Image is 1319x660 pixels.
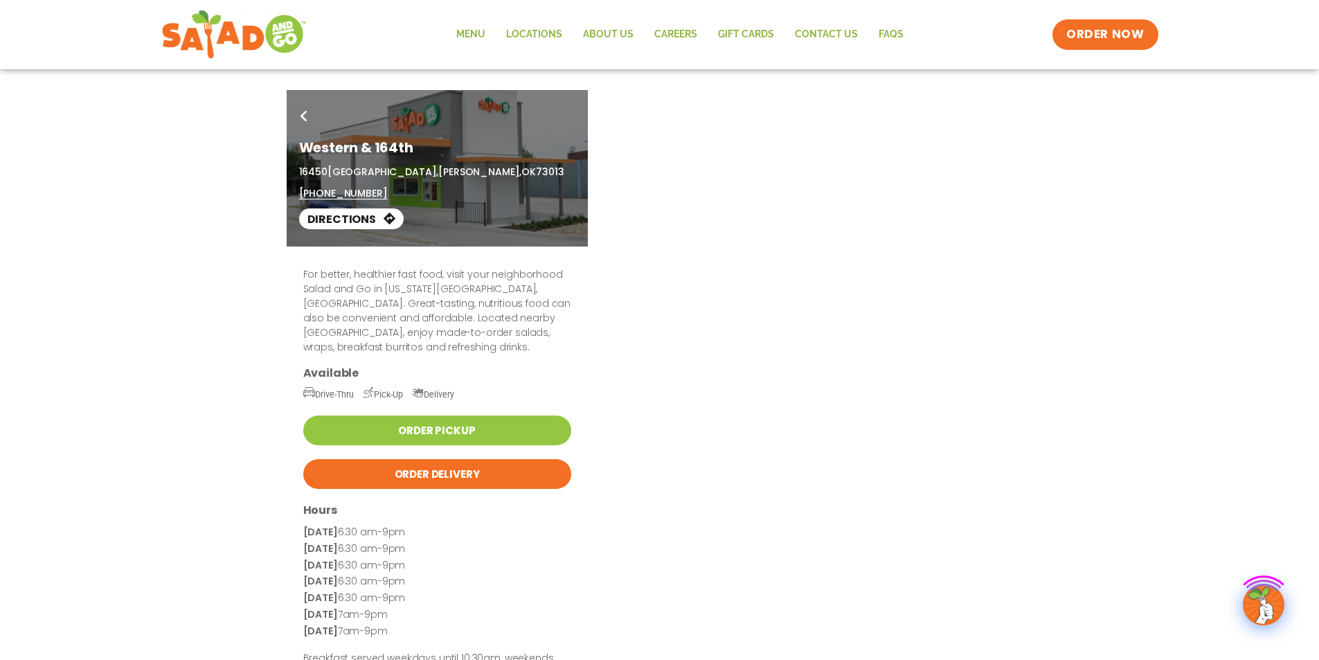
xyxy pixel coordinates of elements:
a: Contact Us [784,19,868,51]
a: About Us [573,19,644,51]
span: Drive-Thru [303,389,354,400]
h3: Hours [303,503,571,517]
span: 73013 [536,165,564,179]
a: ORDER NOW [1052,19,1158,50]
h3: Available [303,366,571,380]
a: Locations [496,19,573,51]
p: 7am-9pm [303,607,571,623]
img: new-SAG-logo-768×292 [161,7,307,62]
p: 7am-9pm [303,623,571,640]
p: For better, healthier fast food, visit your neighborhood Salad and Go in [US_STATE][GEOGRAPHIC_DA... [303,267,571,355]
a: Careers [644,19,708,51]
h1: Western & 164th [299,137,575,158]
span: ORDER NOW [1066,26,1144,43]
strong: [DATE] [303,574,338,588]
a: Order Delivery [303,459,571,489]
span: [GEOGRAPHIC_DATA], [327,165,438,179]
strong: [DATE] [303,525,338,539]
strong: [DATE] [303,558,338,572]
span: Delivery [412,389,454,400]
a: Directions [299,208,404,229]
a: [PHONE_NUMBER] [299,186,388,201]
a: Menu [446,19,496,51]
span: 16450 [299,165,327,179]
p: 6:30 am-9pm [303,590,571,607]
strong: [DATE] [303,591,338,605]
nav: Menu [446,19,914,51]
p: 6:30 am-9pm [303,558,571,574]
a: Order Pickup [303,416,571,445]
span: [PERSON_NAME], [438,165,521,179]
p: 6:30 am-9pm [303,541,571,558]
span: Pick-Up [363,389,403,400]
strong: [DATE] [303,607,338,621]
a: FAQs [868,19,914,51]
span: OK [521,165,536,179]
strong: [DATE] [303,624,338,638]
p: 6:30 am-9pm [303,573,571,590]
strong: [DATE] [303,542,338,555]
p: 6:30 am-9pm [303,524,571,541]
a: GIFT CARDS [708,19,784,51]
